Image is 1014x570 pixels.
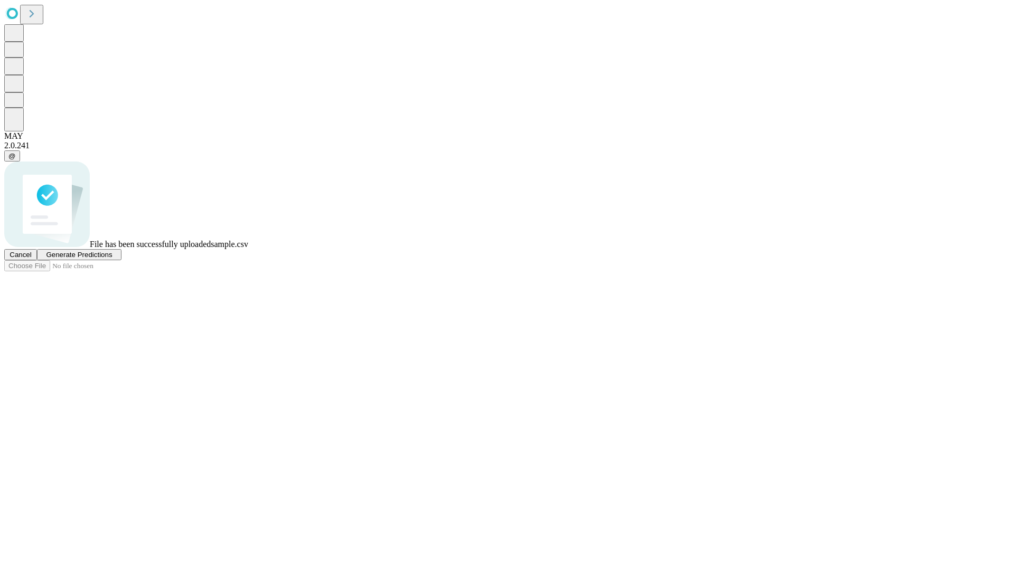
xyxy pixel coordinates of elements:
span: Cancel [10,251,32,259]
span: @ [8,152,16,160]
button: Cancel [4,249,37,260]
button: Generate Predictions [37,249,121,260]
div: 2.0.241 [4,141,1010,150]
span: File has been successfully uploaded [90,240,211,249]
button: @ [4,150,20,161]
span: Generate Predictions [46,251,112,259]
span: sample.csv [211,240,248,249]
div: MAY [4,131,1010,141]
